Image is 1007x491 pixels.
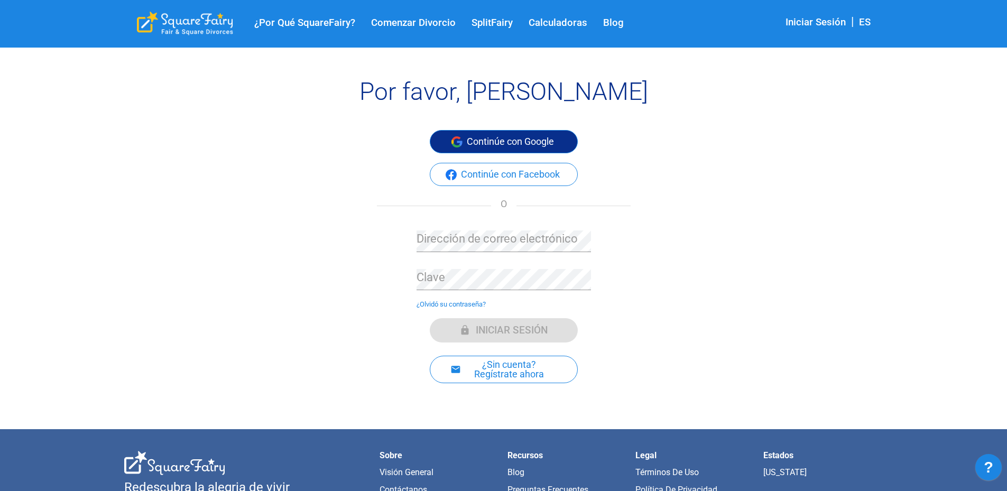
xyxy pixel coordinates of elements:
[124,451,225,475] div: SquareFairy White Logo
[507,467,524,477] a: Blog
[380,451,499,460] li: Sobre
[859,16,871,30] div: ES
[846,15,859,28] span: |
[521,17,595,29] a: Calculadoras
[970,449,1007,491] iframe: JSD widget
[595,17,632,29] a: Blog
[763,467,807,477] a: [US_STATE]
[430,356,578,383] button: ¿Sin cuenta? Regístrate ahora
[786,16,846,28] a: Iniciar Sesión
[446,169,457,180] img: Facebook Social Icon
[246,17,363,29] a: ¿Por qué SquareFairy?
[763,451,883,460] li: Estados
[451,136,463,147] img: Google Social Icon
[363,17,464,29] a: Comenzar Divorcio
[430,163,578,186] button: Facebook Social IconContinúe con Facebook
[464,17,521,29] a: SplitFairy
[635,451,755,460] li: Legal
[507,451,627,460] li: Recursos
[417,300,486,308] a: ¿Olvidó su contraseña?
[377,199,631,209] div: O
[137,12,233,35] div: SquareFairy Logo
[635,467,699,477] a: Términos de Uso
[430,130,578,153] button: Google Social IconContinúe con Google
[380,467,433,477] a: Visión General
[122,79,886,104] div: Por favor, [PERSON_NAME]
